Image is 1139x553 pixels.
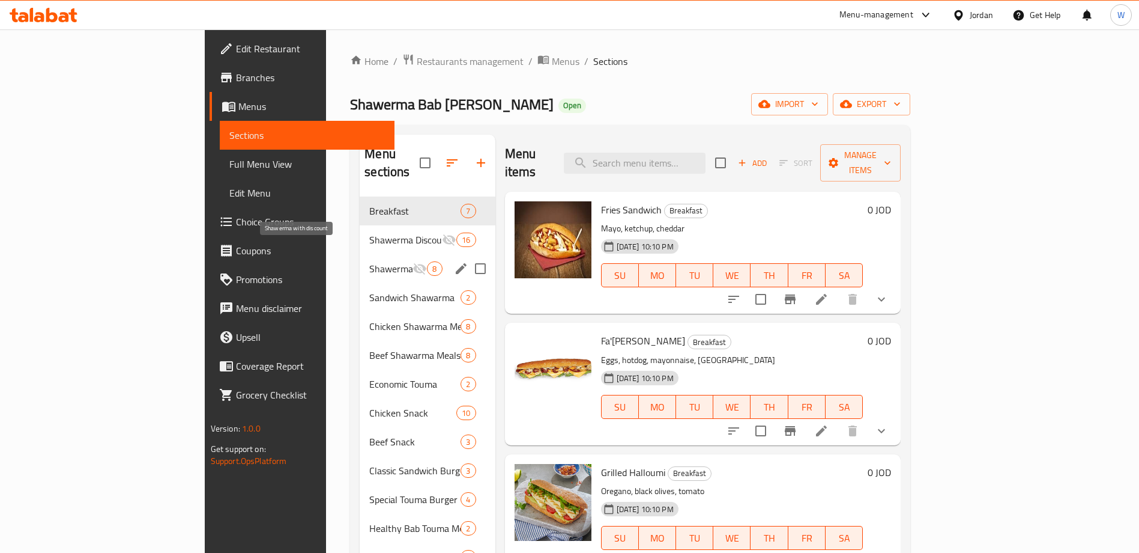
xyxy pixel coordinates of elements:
span: Branches [236,70,385,85]
a: Grocery Checklist [210,380,395,409]
span: Add [736,156,769,170]
button: SU [601,263,639,287]
span: SU [606,530,634,547]
span: Chicken Snack [369,406,456,420]
span: Full Menu View [229,157,385,171]
span: TU [681,530,708,547]
button: Branch-specific-item [776,285,805,314]
div: Breakfast [668,466,711,481]
span: Manage items [830,148,891,178]
div: Economic Touma2 [360,370,495,399]
span: Select section [708,150,733,176]
span: [DATE] 10:10 PM [612,241,678,252]
div: Shawerma Discount16 [360,225,495,254]
span: 8 [428,263,441,275]
div: Breakfast7 [360,197,495,225]
div: items [461,377,476,391]
span: WE [718,399,746,416]
div: Chicken Shawarma Meals [369,319,461,334]
li: / [584,54,588,69]
a: Menus [537,53,579,69]
span: 3 [461,436,475,448]
button: show more [867,285,896,314]
span: [DATE] 10:10 PM [612,373,678,384]
span: SA [830,399,858,416]
button: export [833,93,910,115]
span: MO [644,530,671,547]
span: Add item [733,154,772,173]
a: Menus [210,92,395,121]
span: Sections [229,128,385,142]
div: Healthy Bab Touma Meals2 [360,514,495,543]
span: Select to update [748,418,773,444]
a: Coupons [210,236,395,265]
a: Upsell [210,323,395,352]
span: Version: [211,421,240,436]
span: Shawerma Bab [PERSON_NAME] [350,91,554,118]
span: Restaurants management [417,54,524,69]
div: items [461,435,476,449]
p: Mayo, ketchup, cheddar [601,221,863,236]
span: Grocery Checklist [236,388,385,402]
button: FR [788,263,826,287]
button: SA [826,395,863,419]
svg: Show Choices [874,292,889,307]
span: Healthy Bab Touma Meals [369,521,461,536]
a: Coverage Report [210,352,395,380]
button: SU [601,395,639,419]
span: export [842,97,901,112]
span: Select to update [748,287,773,312]
a: Restaurants management [402,53,524,69]
a: Edit Restaurant [210,34,395,63]
div: items [461,348,476,362]
div: Beef Snack3 [360,427,495,456]
span: TH [755,267,783,284]
span: Coverage Report [236,359,385,373]
a: Edit Menu [220,179,395,207]
h2: Menu items [505,145,550,181]
div: Open [558,99,586,113]
span: 4 [461,494,475,506]
button: show more [867,417,896,445]
button: sort-choices [719,417,748,445]
button: import [751,93,828,115]
span: 2 [461,292,475,304]
span: FR [793,267,821,284]
div: Shawerma Discount [369,233,442,247]
span: Fries Sandwich [601,201,662,219]
a: Choice Groups [210,207,395,236]
span: FR [793,399,821,416]
span: Open [558,100,586,111]
span: MO [644,267,671,284]
span: 2 [461,523,475,534]
span: 8 [461,350,475,361]
button: TH [751,395,788,419]
div: items [461,319,476,334]
button: MO [639,526,676,550]
li: / [528,54,533,69]
span: Promotions [236,272,385,287]
span: Breakfast [668,466,711,480]
span: SU [606,267,634,284]
button: sort-choices [719,285,748,314]
button: TU [676,395,713,419]
span: 8 [461,321,475,332]
span: Special Touma Burger [369,492,461,507]
span: Edit Restaurant [236,41,385,56]
a: Branches [210,63,395,92]
li: / [393,54,397,69]
div: Menu-management [839,8,913,22]
img: Fa'fout [515,332,591,409]
span: Beef Shawarma Meals [369,348,461,362]
span: Edit Menu [229,186,385,200]
svg: Inactive section [442,233,456,247]
span: import [761,97,818,112]
a: Support.OpsPlatform [211,453,287,469]
input: search [564,153,705,174]
h6: 0 JOD [868,201,891,218]
span: Get support on: [211,441,266,457]
button: Add section [467,148,495,177]
span: Select all sections [412,150,438,176]
span: Menu disclaimer [236,301,385,316]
